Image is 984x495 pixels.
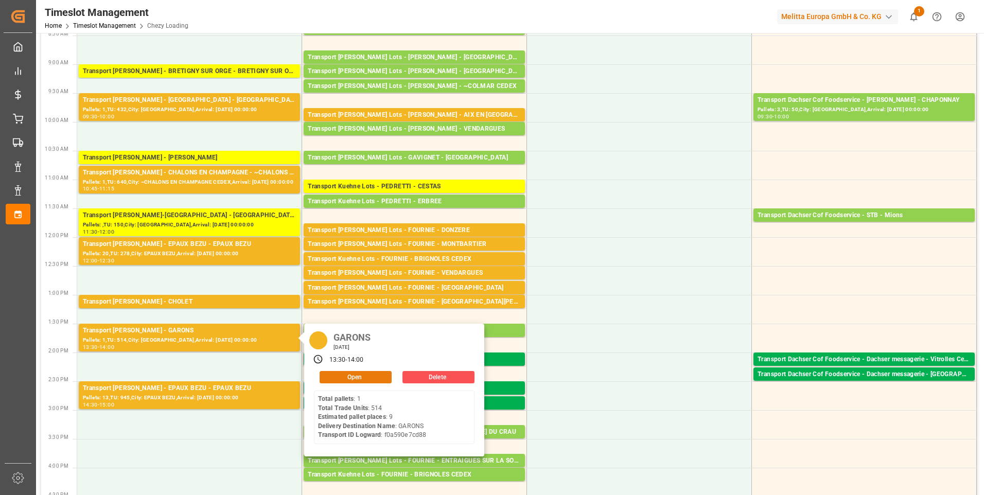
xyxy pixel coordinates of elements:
div: Transport [PERSON_NAME]-[GEOGRAPHIC_DATA] - [GEOGRAPHIC_DATA]-[GEOGRAPHIC_DATA] [83,210,296,221]
div: 13:30 [83,345,98,349]
span: 4:00 PM [48,463,68,469]
div: - [345,356,347,365]
span: 10:30 AM [45,146,68,152]
div: Pallets: ,TU: 48,City: [GEOGRAPHIC_DATA],Arrival: [DATE] 00:00:00 [83,77,296,85]
div: 13:30 [329,356,346,365]
a: Timeslot Management [73,22,136,29]
div: 14:00 [99,345,114,349]
span: 1 [914,6,924,16]
div: Pallets: 3,TU: 372,City: [GEOGRAPHIC_DATA],Arrival: [DATE] 00:00:00 [308,278,521,287]
span: 8:30 AM [48,31,68,37]
div: Pallets: 20,TU: 278,City: EPAUX BEZU,Arrival: [DATE] 00:00:00 [83,250,296,258]
div: : 1 : 514 : 9 : GARONS : f0a590e7cd88 [318,395,426,440]
span: 9:30 AM [48,89,68,94]
div: Pallets: 2,TU: 24,City: [GEOGRAPHIC_DATA],Arrival: [DATE] 00:00:00 [758,380,971,388]
div: Transport [PERSON_NAME] - GARONS [83,326,296,336]
div: 10:45 [83,186,98,191]
div: - [98,345,99,349]
span: 11:00 AM [45,175,68,181]
div: 09:30 [758,114,772,119]
b: Total Trade Units [318,404,368,412]
div: Transport Kuehne Lots - PEDRETTI - ERBREE [308,197,521,207]
span: 3:00 PM [48,405,68,411]
div: Transport Dachser Cof Foodservice - [PERSON_NAME] - CHAPONNAY [758,95,971,105]
div: Transport [PERSON_NAME] Lots - FOURNIE - ENTRAIGUES SUR LA SORGUE [308,456,521,466]
div: Pallets: 1,TU: 514,City: [GEOGRAPHIC_DATA],Arrival: [DATE] 00:00:00 [83,336,296,345]
span: 3:30 PM [48,434,68,440]
button: Help Center [925,5,948,28]
b: Transport ID Logward [318,431,381,438]
div: Timeslot Management [45,5,188,20]
div: Pallets: 1,TU: 432,City: [GEOGRAPHIC_DATA],Arrival: [DATE] 00:00:00 [83,105,296,114]
button: Open [320,371,392,383]
div: Pallets: 13,TU: 945,City: EPAUX BEZU,Arrival: [DATE] 00:00:00 [83,394,296,402]
div: Transport Kuehne Lots - FOURNIE - BRIGNOLES CEDEX [308,470,521,480]
div: Transport [PERSON_NAME] - [PERSON_NAME] [83,153,296,163]
div: Transport [PERSON_NAME] Lots - [PERSON_NAME] - [GEOGRAPHIC_DATA] [308,66,521,77]
div: Transport [PERSON_NAME] - CHOLET [83,297,296,307]
div: Transport [PERSON_NAME] Lots - FOURNIE - MONTBARTIER [308,239,521,250]
div: 11:30 [83,229,98,234]
span: 11:30 AM [45,204,68,209]
div: Pallets: 3,TU: 128,City: [GEOGRAPHIC_DATA],Arrival: [DATE] 00:00:00 [308,77,521,85]
div: - [98,258,99,263]
div: GARONS [330,329,375,344]
button: Melitta Europa GmbH & Co. KG [777,7,902,26]
div: Transport [PERSON_NAME] Lots - FOURNIE - [GEOGRAPHIC_DATA][PERSON_NAME] [308,297,521,307]
div: 15:00 [99,402,114,407]
div: Transport Dachser Cof Foodservice - STB - Mions [758,210,971,221]
div: - [98,402,99,407]
div: - [98,229,99,234]
div: Pallets: ,TU: 64,City: [GEOGRAPHIC_DATA],Arrival: [DATE] 00:00:00 [83,307,296,316]
div: Pallets: ,TU: 108,City: [GEOGRAPHIC_DATA],Arrival: [DATE] 00:00:00 [308,63,521,72]
div: Pallets: ,TU: 150,City: [GEOGRAPHIC_DATA],Arrival: [DATE] 00:00:00 [83,221,296,229]
div: 10:00 [774,114,789,119]
div: Pallets: 1,TU: ,City: ERBREE,Arrival: [DATE] 00:00:00 [308,207,521,216]
button: show 1 new notifications [902,5,925,28]
div: Transport [PERSON_NAME] Lots - FOURNIE - DONZERE [308,225,521,236]
div: - [98,114,99,119]
div: 10:00 [99,114,114,119]
div: Transport [PERSON_NAME] - CHALONS EN CHAMPAGNE - ~CHALONS EN CHAMPAGNE CEDEX [83,168,296,178]
div: Melitta Europa GmbH & Co. KG [777,9,898,24]
div: Transport [PERSON_NAME] Lots - [PERSON_NAME] - VENDARGUES [308,124,521,134]
div: Pallets: 7,TU: 96,City: [GEOGRAPHIC_DATA],Arrival: [DATE] 00:00:00 [308,163,521,172]
a: Home [45,22,62,29]
div: Pallets: 1,TU: 640,City: ~CHALONS EN CHAMPAGNE CEDEX,Arrival: [DATE] 00:00:00 [83,178,296,187]
div: Pallets: 4,TU: 415,City: [GEOGRAPHIC_DATA],Arrival: [DATE] 00:00:00 [308,192,521,201]
div: Transport Kuehne Lots - FOURNIE - BRIGNOLES CEDEX [308,254,521,264]
span: 9:00 AM [48,60,68,65]
div: Transport [PERSON_NAME] - EPAUX BEZU - EPAUX BEZU [83,239,296,250]
button: Delete [402,371,475,383]
div: Pallets: 2,TU: 441,City: ENTRAIGUES SUR LA SORGUE,Arrival: [DATE] 00:00:00 [308,466,521,475]
div: 14:00 [347,356,364,365]
div: [DATE] [330,344,375,351]
div: 09:30 [83,114,98,119]
div: 12:00 [99,229,114,234]
div: Pallets: 7,TU: 640,City: CARQUEFOU,Arrival: [DATE] 00:00:00 [308,34,521,43]
div: Transport [PERSON_NAME] Lots - [PERSON_NAME] - [GEOGRAPHIC_DATA] [308,52,521,63]
div: Transport [PERSON_NAME] - [GEOGRAPHIC_DATA] - [GEOGRAPHIC_DATA] [83,95,296,105]
div: 14:30 [83,402,98,407]
div: Transport [PERSON_NAME] - EPAUX BEZU - EPAUX BEZU [83,383,296,394]
div: 12:00 [83,258,98,263]
div: Pallets: 1,TU: ,City: [GEOGRAPHIC_DATA][PERSON_NAME],Arrival: [DATE] 00:00:00 [308,307,521,316]
div: Pallets: 32,TU: ,City: [GEOGRAPHIC_DATA],Arrival: [DATE] 00:00:00 [758,221,971,229]
div: Transport [PERSON_NAME] Lots - GAVIGNET - [GEOGRAPHIC_DATA] [308,153,521,163]
div: Transport [PERSON_NAME] Lots - [PERSON_NAME] - ~COLMAR CEDEX [308,81,521,92]
div: 12:30 [99,258,114,263]
div: Transport Dachser Cof Foodservice - Dachser messagerie - [GEOGRAPHIC_DATA] [758,369,971,380]
div: - [98,186,99,191]
b: Delivery Destination Name [318,422,395,430]
div: Pallets: ,TU: 40,City: [GEOGRAPHIC_DATA],Arrival: [DATE] 00:00:00 [308,120,521,129]
div: Pallets: 4,TU: 291,City: ~COLMAR CEDEX,Arrival: [DATE] 00:00:00 [308,92,521,100]
div: Transport [PERSON_NAME] Lots - FOURNIE - [GEOGRAPHIC_DATA] [308,283,521,293]
div: Pallets: 1,TU: 23,City: Vitrolles Cedex,Arrival: [DATE] 00:00:00 [758,365,971,374]
div: Transport [PERSON_NAME] Lots - FOURNIE - VENDARGUES [308,268,521,278]
div: Pallets: 3,TU: 50,City: [GEOGRAPHIC_DATA],Arrival: [DATE] 00:00:00 [758,105,971,114]
div: Pallets: 1,TU: ,City: BRIGNOLES CEDEX,Arrival: [DATE] 00:00:00 [308,480,521,489]
div: Transport Kuehne Lots - PEDRETTI - CESTAS [308,182,521,192]
div: Transport [PERSON_NAME] - BRETIGNY SUR ORGE - BRETIGNY SUR ORGE [83,66,296,77]
div: Pallets: 3,TU: ,City: BRIGNOLES CEDEX,Arrival: [DATE] 00:00:00 [308,264,521,273]
div: - [772,114,774,119]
